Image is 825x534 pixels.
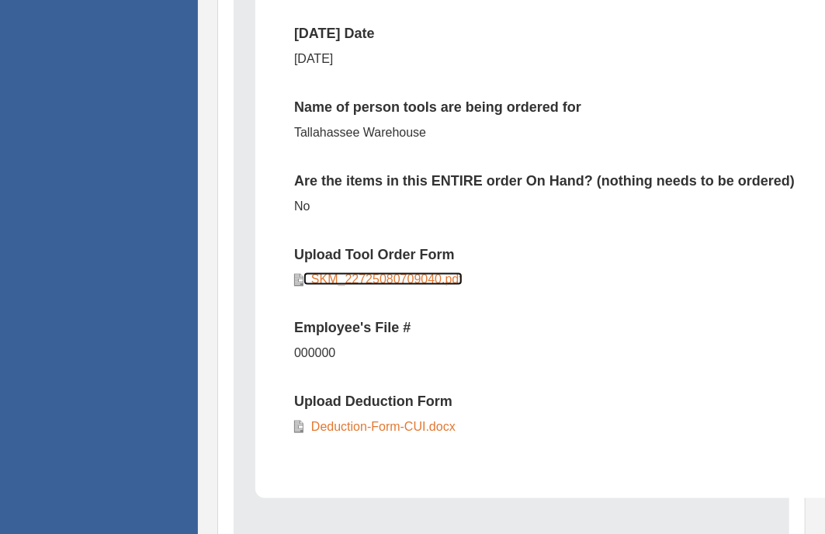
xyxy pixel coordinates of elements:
strong: Upload Deduction Form [294,394,452,409]
strong: Are the items in this ENTIRE order On Hand? (nothing needs to be ordered) [294,173,795,189]
strong: [DATE] Date [294,26,375,41]
strong: Upload Tool Order Form [294,247,455,262]
strong: Employee's File # [294,320,411,335]
a: SKM_22725080709040.pdf [303,272,463,286]
a: Deduction-Form-CUI.docx [303,420,456,433]
strong: Name of person tools are being ordered for [294,99,581,115]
